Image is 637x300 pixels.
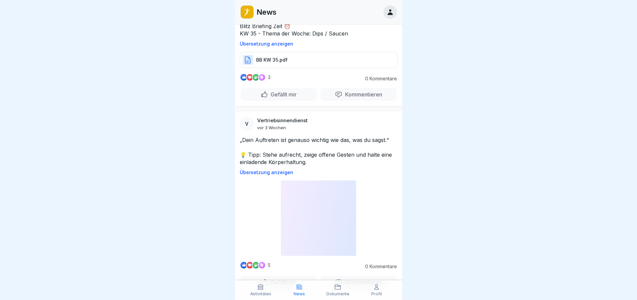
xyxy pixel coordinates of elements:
p: 5 [268,262,271,268]
p: Profil [371,292,382,296]
p: Gefällt mir [268,91,297,98]
p: Übersetzung anzeigen [240,170,398,175]
p: vor 3 Wochen [257,125,286,130]
p: News [294,292,305,296]
p: 0 Kommentare [360,76,397,81]
p: „Dein Auftreten ist genauso wichtig wie das, was du sagst.“ 💡 Tipp: Stehe aufrecht, zeige offene ... [240,136,398,166]
p: Kommentieren [342,91,382,98]
p: Kommentieren [342,279,382,286]
p: News [256,8,277,16]
p: 0 Kommentare [360,264,397,269]
a: BB KW 35.pdf [240,60,398,66]
p: Aktivitäten [250,292,271,296]
p: Dokumente [326,292,349,296]
img: oo2rwhh5g6mqyfqxhtbddxvd.png [241,6,253,18]
p: Übersetzung anzeigen [240,41,398,47]
p: BB KW 35.pdf [256,57,288,63]
div: V [240,117,254,131]
p: Vertriebsinnendienst [257,118,308,124]
p: 3 [268,75,271,80]
p: Blitz Briefing Zeit ⏰ KW 35 - Thema der Woche: Dips / Saucen [240,22,398,37]
p: Gefällt mir [268,279,297,286]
